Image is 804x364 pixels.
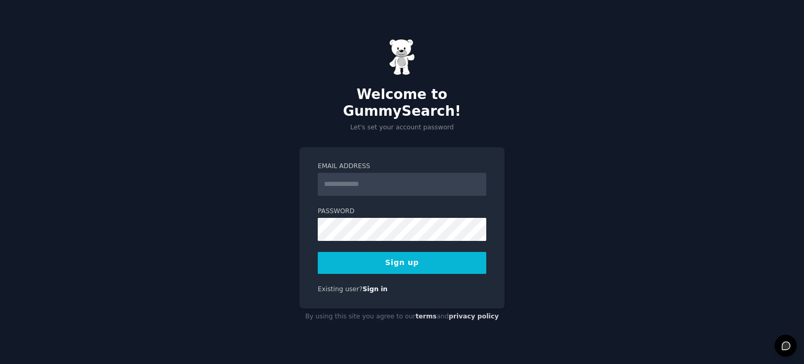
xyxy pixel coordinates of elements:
p: Let's set your account password [299,123,505,133]
label: Password [318,207,486,216]
h2: Welcome to GummySearch! [299,86,505,119]
a: privacy policy [449,313,499,320]
span: Existing user? [318,285,363,293]
a: Sign in [363,285,388,293]
label: Email Address [318,162,486,171]
img: Gummy Bear [389,39,415,75]
button: Sign up [318,252,486,274]
a: terms [416,313,437,320]
div: By using this site you agree to our and [299,308,505,325]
